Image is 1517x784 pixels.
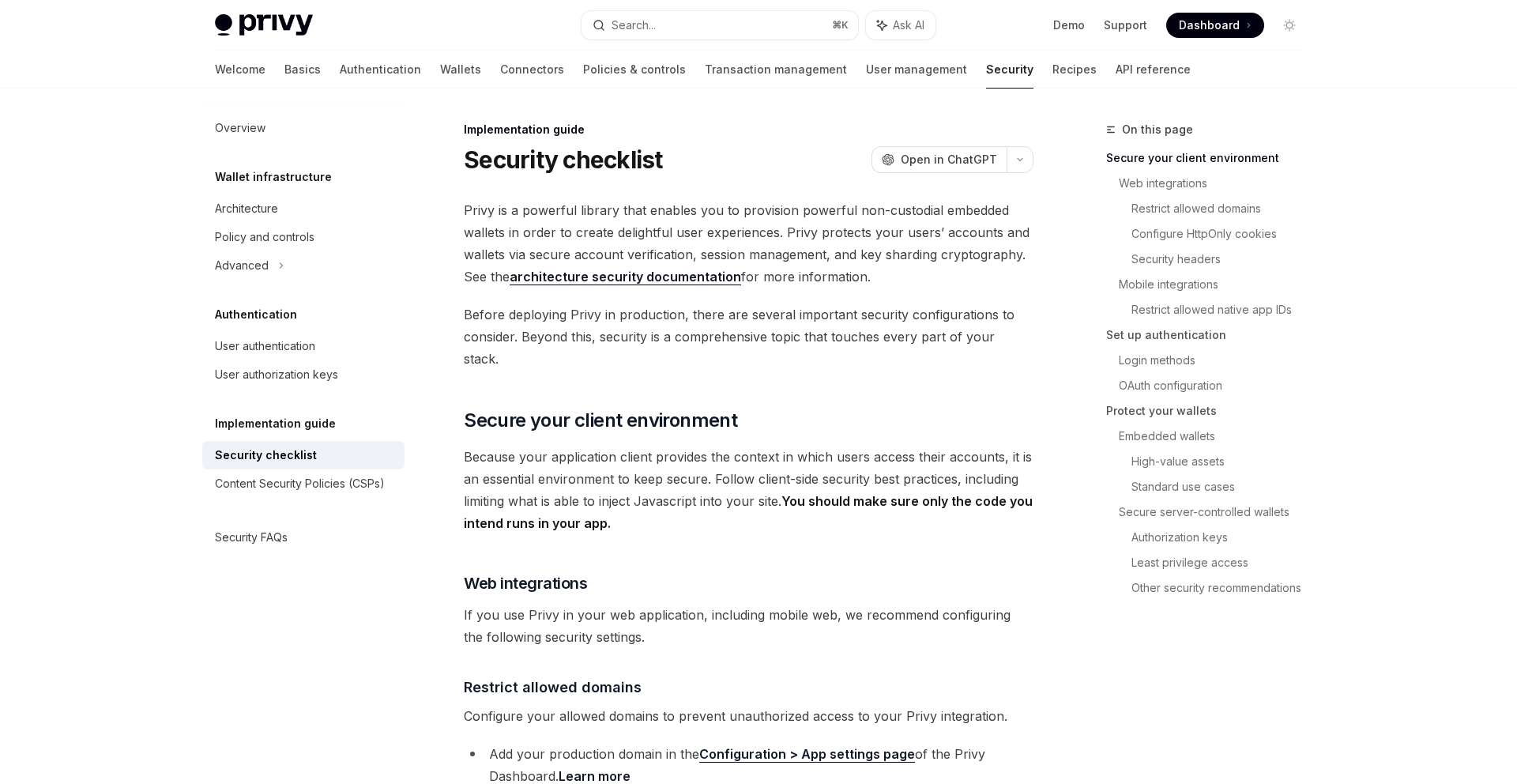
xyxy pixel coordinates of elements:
div: Implementation guide [464,122,1033,138]
a: Security checklist [202,441,405,469]
a: User authorization keys [202,360,405,389]
div: Policy and controls [215,228,314,247]
div: Advanced [215,256,269,275]
a: Transaction management [705,51,847,89]
a: Web integrations [1119,171,1315,196]
span: Privy is a powerful library that enables you to provision powerful non-custodial embedded wallets... [464,199,1033,288]
button: Search...⌘K [582,11,858,40]
img: light logo [215,14,313,36]
button: Ask AI [866,11,935,40]
span: Web integrations [464,572,587,594]
div: Content Security Policies (CSPs) [215,474,385,493]
a: Welcome [215,51,265,89]
a: Login methods [1119,348,1315,373]
div: Architecture [215,199,278,218]
a: Standard use cases [1131,474,1315,499]
a: Security headers [1131,247,1315,272]
a: architecture security documentation [510,269,741,285]
span: Ask AI [893,17,924,33]
div: Search... [612,16,656,35]
a: Connectors [500,51,564,89]
a: Authentication [340,51,421,89]
div: Overview [215,119,265,138]
a: Demo [1053,17,1085,33]
a: OAuth configuration [1119,373,1315,398]
div: User authorization keys [215,365,338,384]
a: Mobile integrations [1119,272,1315,297]
a: Recipes [1052,51,1097,89]
a: Configuration > App settings page [699,746,915,763]
a: Least privilege access [1131,550,1315,575]
a: Protect your wallets [1106,398,1315,424]
a: Secure your client environment [1106,145,1315,171]
a: Authorization keys [1131,525,1315,550]
a: Dashboard [1166,13,1264,38]
button: Open in ChatGPT [871,146,1007,173]
a: User authentication [202,332,405,360]
a: Security [986,51,1033,89]
a: High-value assets [1131,449,1315,474]
a: Content Security Policies (CSPs) [202,469,405,498]
a: User management [866,51,967,89]
span: If you use Privy in your web application, including mobile web, we recommend configuring the foll... [464,604,1033,648]
button: Toggle dark mode [1277,13,1302,38]
span: Configure your allowed domains to prevent unauthorized access to your Privy integration. [464,705,1033,727]
a: Overview [202,114,405,142]
a: Wallets [440,51,481,89]
a: Embedded wallets [1119,424,1315,449]
h5: Wallet infrastructure [215,168,332,187]
span: Dashboard [1179,17,1240,33]
a: Restrict allowed native app IDs [1131,297,1315,322]
a: Security FAQs [202,523,405,552]
h5: Authentication [215,305,297,324]
a: Set up authentication [1106,322,1315,348]
h5: Implementation guide [215,414,336,433]
a: API reference [1116,51,1191,89]
span: ⌘ K [832,19,849,32]
span: Open in ChatGPT [901,152,997,168]
a: Secure server-controlled wallets [1119,499,1315,525]
div: User authentication [215,337,315,356]
a: Basics [284,51,321,89]
span: Restrict allowed domains [464,677,642,698]
span: Secure your client environment [464,408,737,433]
a: Restrict allowed domains [1131,196,1315,221]
a: Policy and controls [202,223,405,251]
a: Architecture [202,194,405,223]
h1: Security checklist [464,145,663,174]
span: Before deploying Privy in production, there are several important security configurations to cons... [464,303,1033,370]
a: Configure HttpOnly cookies [1131,221,1315,247]
div: Security FAQs [215,528,288,547]
a: Other security recommendations [1131,575,1315,601]
span: Because your application client provides the context in which users access their accounts, it is ... [464,446,1033,534]
div: Security checklist [215,446,317,465]
a: Support [1104,17,1147,33]
a: Policies & controls [583,51,686,89]
span: On this page [1122,120,1193,139]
